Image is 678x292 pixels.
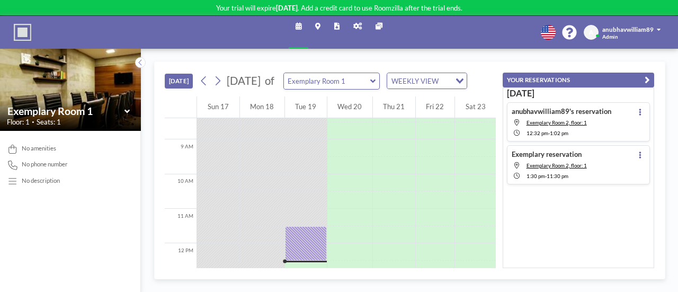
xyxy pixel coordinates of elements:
[441,75,449,87] input: Search for option
[284,73,370,89] input: Exemplary Room 1
[276,4,298,12] b: [DATE]
[165,139,197,174] div: 9 AM
[240,96,284,118] div: Mon 18
[416,96,454,118] div: Fri 22
[22,161,68,168] span: No phone number
[327,96,372,118] div: Wed 20
[32,119,34,125] span: •
[285,96,327,118] div: Tue 19
[7,105,124,117] input: Exemplary Room 1
[7,118,30,126] span: Floor: 1
[547,173,568,180] span: 11:30 PM
[527,162,587,169] span: Exemplary Room 2, floor: 1
[389,75,440,87] span: WEEKLY VIEW
[545,173,547,180] span: -
[602,33,618,40] span: Admin
[503,73,654,87] button: YOUR RESERVATIONS
[37,118,61,126] span: Seats: 1
[165,105,197,139] div: 8 AM
[165,209,197,243] div: 11 AM
[527,119,587,126] span: Exemplary Room 2, floor: 1
[602,26,654,33] span: anubhavwilliam89
[265,74,274,88] span: of
[589,29,593,36] span: A
[550,130,568,137] span: 1:02 PM
[512,150,582,158] h4: Exemplary reservation
[527,130,548,137] span: 12:32 PM
[165,174,197,209] div: 10 AM
[387,73,467,89] div: Search for option
[22,177,60,184] div: No description
[527,173,545,180] span: 1:30 PM
[548,130,550,137] span: -
[165,243,197,278] div: 12 PM
[507,88,650,99] h3: [DATE]
[14,24,31,41] img: organization-logo
[373,96,415,118] div: Thu 21
[455,96,496,118] div: Sat 23
[197,96,239,118] div: Sun 17
[165,74,192,89] button: [DATE]
[22,145,56,152] span: No amenities
[512,107,611,116] h4: anubhavwilliam89's reservation
[227,74,261,87] span: [DATE]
